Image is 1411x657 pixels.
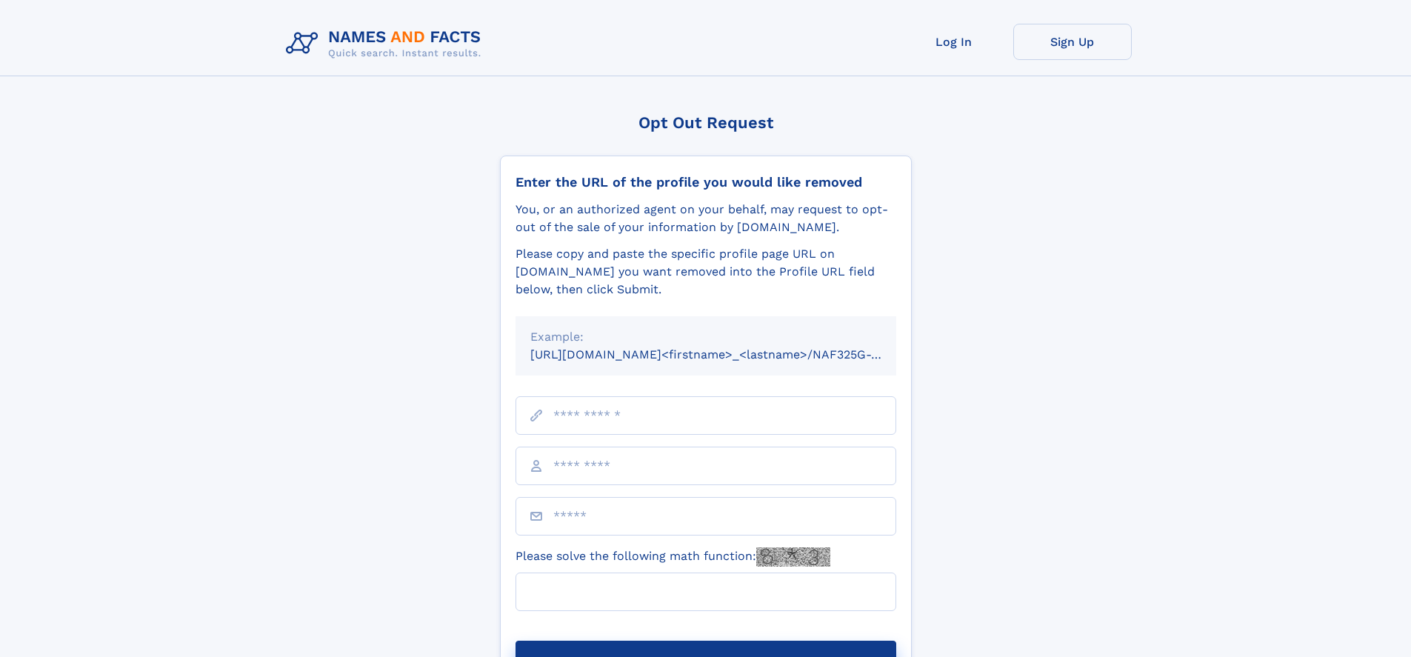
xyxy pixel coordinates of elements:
[895,24,1013,60] a: Log In
[1013,24,1132,60] a: Sign Up
[516,547,830,567] label: Please solve the following math function:
[516,174,896,190] div: Enter the URL of the profile you would like removed
[500,113,912,132] div: Opt Out Request
[280,24,493,64] img: Logo Names and Facts
[516,201,896,236] div: You, or an authorized agent on your behalf, may request to opt-out of the sale of your informatio...
[530,347,924,361] small: [URL][DOMAIN_NAME]<firstname>_<lastname>/NAF325G-xxxxxxxx
[516,245,896,299] div: Please copy and paste the specific profile page URL on [DOMAIN_NAME] you want removed into the Pr...
[530,328,881,346] div: Example:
